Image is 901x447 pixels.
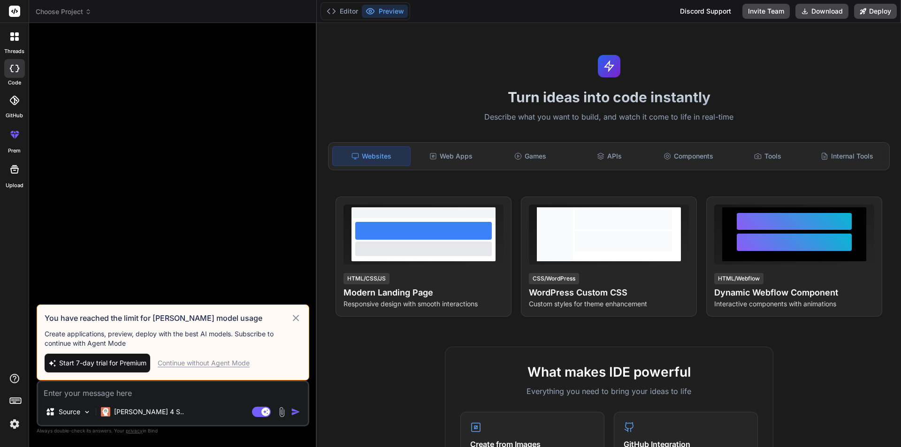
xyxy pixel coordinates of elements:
[45,329,301,348] p: Create applications, preview, deploy with the best AI models. Subscribe to continue with Agent Mode
[460,386,758,397] p: Everything you need to bring your ideas to life
[4,47,24,55] label: threads
[529,273,579,284] div: CSS/WordPress
[323,5,362,18] button: Editor
[276,407,287,417] img: attachment
[344,286,504,299] h4: Modern Landing Page
[37,426,309,435] p: Always double-check its answers. Your in Bind
[114,407,184,417] p: [PERSON_NAME] 4 S..
[650,146,727,166] div: Components
[412,146,490,166] div: Web Apps
[6,182,23,189] label: Upload
[158,358,250,368] div: Continue without Agent Mode
[808,146,886,166] div: Internal Tools
[8,79,21,87] label: code
[101,407,110,417] img: Claude 4 Sonnet
[45,312,290,324] h3: You have reached the limit for [PERSON_NAME] model usage
[714,273,764,284] div: HTML/Webflow
[322,111,895,123] p: Describe what you want to build, and watch it come to life in real-time
[291,407,300,417] img: icon
[795,4,848,19] button: Download
[6,112,23,120] label: GitHub
[571,146,648,166] div: APIs
[45,354,150,372] button: Start 7-day trial for Premium
[854,4,897,19] button: Deploy
[126,428,143,433] span: privacy
[59,407,80,417] p: Source
[460,362,758,382] h2: What makes IDE powerful
[83,408,91,416] img: Pick Models
[332,146,411,166] div: Websites
[714,299,874,309] p: Interactive components with animations
[674,4,737,19] div: Discord Support
[8,147,21,155] label: prem
[344,273,389,284] div: HTML/CSS/JS
[529,286,689,299] h4: WordPress Custom CSS
[714,286,874,299] h4: Dynamic Webflow Component
[322,89,895,106] h1: Turn ideas into code instantly
[742,4,790,19] button: Invite Team
[729,146,807,166] div: Tools
[344,299,504,309] p: Responsive design with smooth interactions
[492,146,569,166] div: Games
[362,5,408,18] button: Preview
[7,416,23,432] img: settings
[36,7,92,16] span: Choose Project
[529,299,689,309] p: Custom styles for theme enhancement
[59,358,146,368] span: Start 7-day trial for Premium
